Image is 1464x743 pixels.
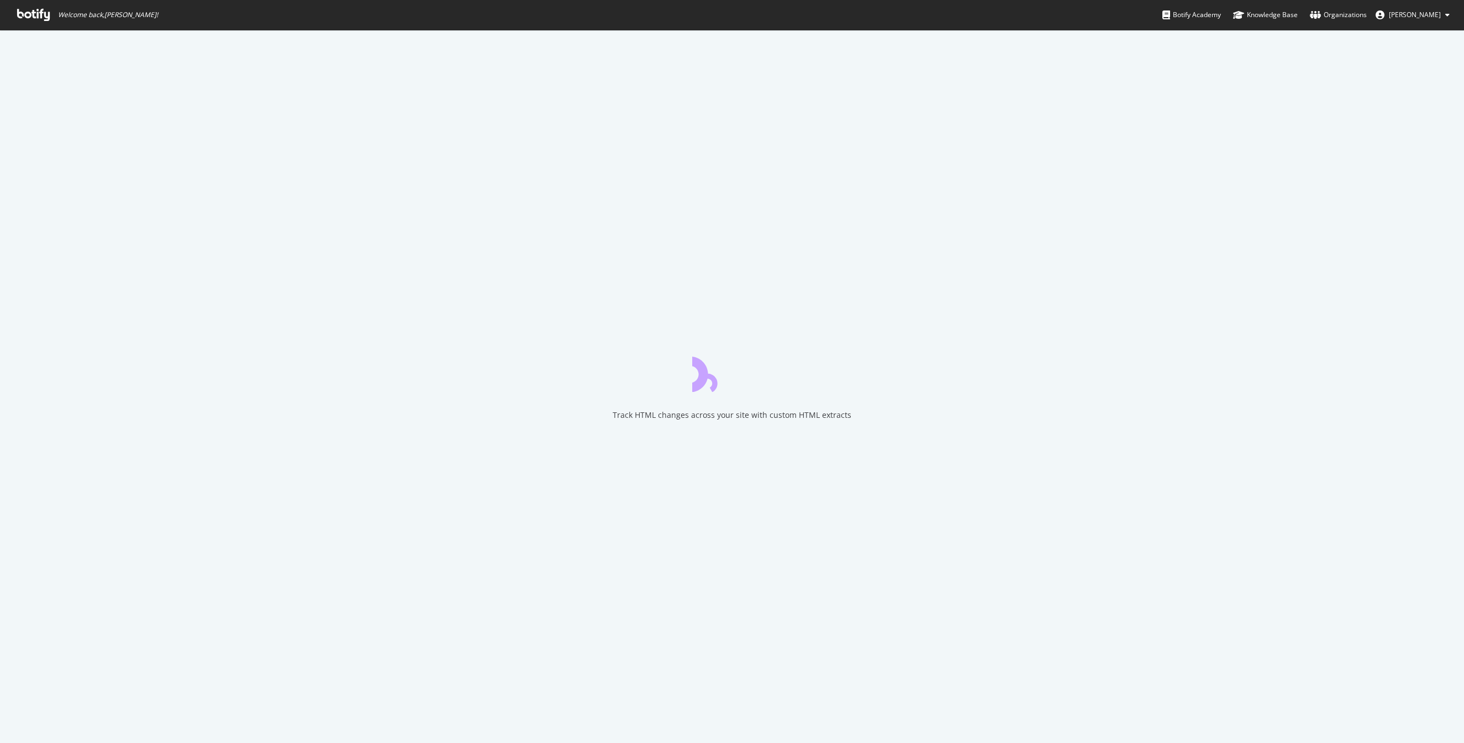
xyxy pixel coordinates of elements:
[1162,9,1221,20] div: Botify Academy
[1367,6,1458,24] button: [PERSON_NAME]
[1389,10,1441,19] span: Juan Batres
[1233,9,1298,20] div: Knowledge Base
[613,410,851,421] div: Track HTML changes across your site with custom HTML extracts
[58,10,158,19] span: Welcome back, [PERSON_NAME] !
[1310,9,1367,20] div: Organizations
[692,352,772,392] div: animation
